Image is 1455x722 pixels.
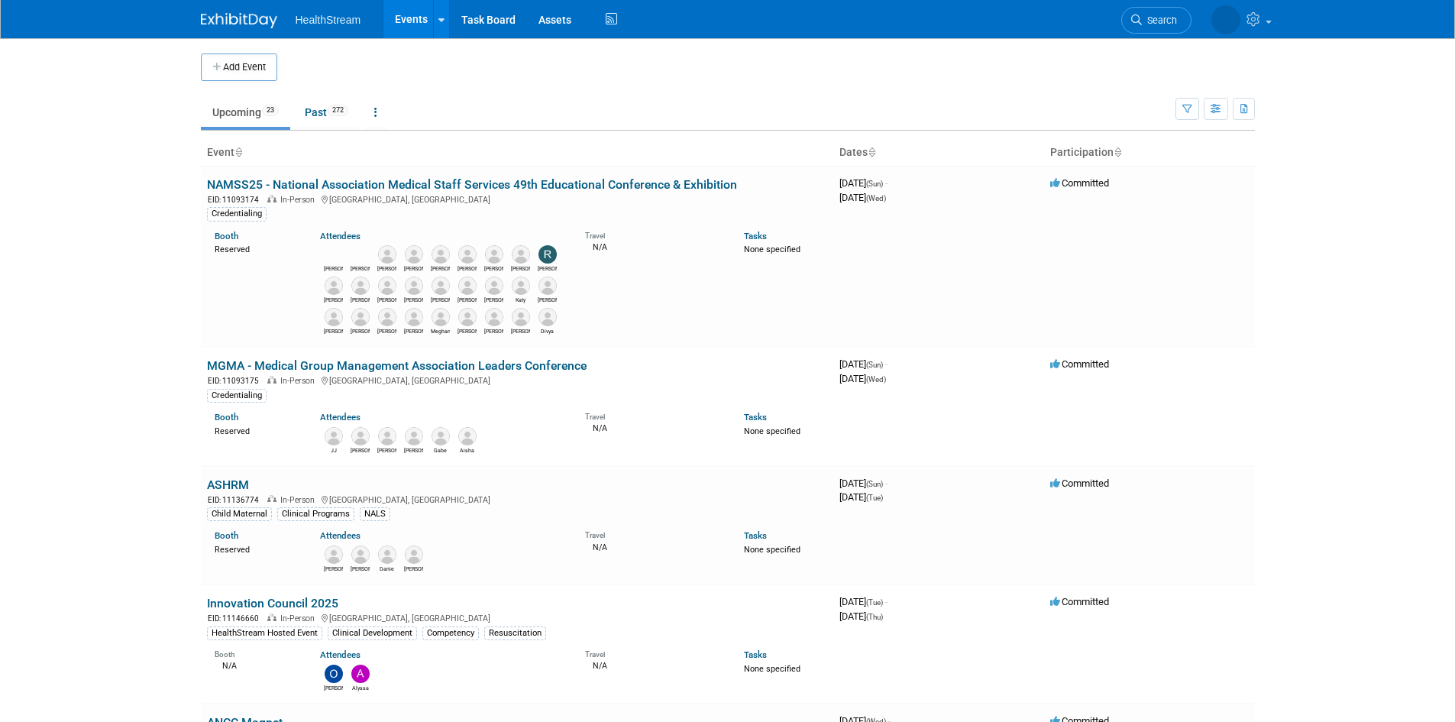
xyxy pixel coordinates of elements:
[324,683,343,692] div: Olivia Christopher
[866,361,883,369] span: (Sun)
[207,478,249,492] a: ASHRM
[458,277,477,295] img: Brandi Zevenbergen
[458,245,477,264] img: Jennie Julius
[325,277,343,295] img: Amy Kleist
[885,177,888,189] span: -
[1142,15,1177,26] span: Search
[201,140,833,166] th: Event
[325,427,343,445] img: JJ Harnke
[262,105,279,116] span: 23
[1050,358,1109,370] span: Committed
[320,412,361,423] a: Attendees
[215,423,298,437] div: Reserved
[833,140,1044,166] th: Dates
[585,659,721,672] div: N/A
[293,98,360,127] a: Past272
[485,308,503,326] img: Tawna Knight
[324,264,343,273] div: Andrea Schmitz
[404,445,423,455] div: Ty Meredith
[839,596,888,607] span: [DATE]
[267,195,276,202] img: In-Person Event
[208,196,265,204] span: EID: 11093174
[839,478,888,489] span: [DATE]
[280,195,319,205] span: In-Person
[267,495,276,503] img: In-Person Event
[324,564,343,573] div: Kathryn Prusinski
[839,358,888,370] span: [DATE]
[744,664,800,674] span: None specified
[1050,596,1109,607] span: Committed
[866,613,883,621] span: (Thu)
[377,264,396,273] div: Bryan Robbins
[280,495,319,505] span: In-Person
[215,412,238,423] a: Booth
[538,264,557,273] div: Rochelle Celik
[351,295,370,304] div: Sadie Welch
[431,295,450,304] div: Chris Gann
[866,194,886,202] span: (Wed)
[207,177,737,192] a: NAMSS25 - National Association Medical Staff Services 49th Educational Conference & Exhibition
[267,614,276,621] img: In-Person Event
[1050,177,1109,189] span: Committed
[866,480,883,488] span: (Sun)
[207,374,827,387] div: [GEOGRAPHIC_DATA], [GEOGRAPHIC_DATA]
[839,192,886,203] span: [DATE]
[320,530,361,541] a: Attendees
[215,530,238,541] a: Booth
[351,683,370,692] div: Alyssa Jones
[538,245,557,264] img: Rochelle Celik
[378,277,396,295] img: Aaron Faber
[458,295,477,304] div: Brandi Zevenbergen
[201,13,277,28] img: ExhibitDay
[377,326,396,335] div: Jackie Jones
[208,496,265,504] span: EID: 11136774
[585,241,721,253] div: N/A
[351,308,370,326] img: Joanna Juergens
[207,611,827,624] div: [GEOGRAPHIC_DATA], [GEOGRAPHIC_DATA]
[328,105,348,116] span: 272
[484,295,503,304] div: Sarah Cassidy
[208,614,265,623] span: EID: 11146660
[432,427,450,445] img: Gabe Glimps
[320,231,361,241] a: Attendees
[324,295,343,304] div: Amy Kleist
[744,649,767,660] a: Tasks
[207,389,267,403] div: Credentialing
[866,598,883,607] span: (Tue)
[360,507,390,521] div: NALS
[744,530,767,541] a: Tasks
[378,427,396,445] img: Amanda Morinelli
[538,308,557,326] img: Divya Shroff
[296,14,361,26] span: HealthStream
[207,626,322,640] div: HealthStream Hosted Event
[207,596,338,610] a: Innovation Council 2025
[885,596,888,607] span: -
[351,245,370,264] img: Wendy Nixx
[485,277,503,295] img: Sarah Cassidy
[744,426,800,436] span: None specified
[325,245,343,264] img: Andrea Schmitz
[431,264,450,273] div: Katie Jobst
[405,277,423,295] img: Kelly Kaechele
[484,264,503,273] div: Joe Deedy
[378,245,396,264] img: Bryan Robbins
[405,427,423,445] img: Ty Meredith
[325,546,343,564] img: Kathryn Prusinski
[234,146,242,158] a: Sort by Event Name
[512,245,530,264] img: Brianna Gabriel
[538,326,557,335] div: Divya Shroff
[839,610,883,622] span: [DATE]
[538,277,557,295] img: Nicole Otte
[484,326,503,335] div: Tawna Knight
[431,445,450,455] div: Gabe Glimps
[744,412,767,423] a: Tasks
[405,546,423,564] img: Tanesha Riley
[1211,5,1240,34] img: Wendy Nixx
[207,207,267,221] div: Credentialing
[325,665,343,683] img: Olivia Christopher
[201,53,277,81] button: Add Event
[201,98,290,127] a: Upcoming23
[207,507,272,521] div: Child Maternal
[378,308,396,326] img: Jackie Jones
[215,645,298,659] div: Booth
